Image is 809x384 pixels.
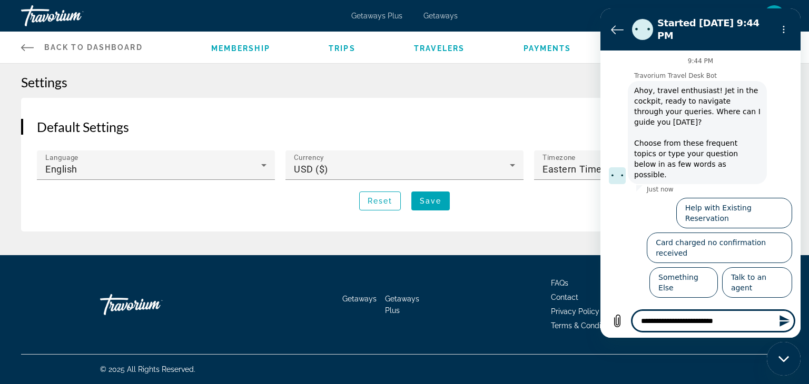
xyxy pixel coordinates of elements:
a: Getaways Plus [351,12,402,20]
a: Getaways Plus [385,295,419,315]
span: © 2025 All Rights Reserved. [100,365,195,373]
a: Travelers [414,44,465,53]
span: English [45,164,77,175]
a: FAQs [551,279,568,287]
a: Travorium [21,2,126,29]
span: Back to Dashboard [44,43,143,52]
mat-label: Language [45,154,78,162]
iframe: Messaging window [600,8,801,338]
a: Getaways [342,295,377,303]
button: User Menu [761,5,788,27]
a: Privacy Policy [551,307,599,316]
a: Back to Dashboard [21,32,143,63]
a: Getaways [423,12,458,20]
a: Contact [551,293,578,301]
h1: Settings [21,74,788,90]
span: USD ($) [294,164,328,175]
span: Save [420,197,441,205]
h2: Default Settings [37,119,772,135]
iframe: Button to launch messaging window, conversation in progress [767,342,801,376]
a: Membership [211,44,270,53]
mat-label: Timezone [542,154,576,162]
span: Eastern Time (GMT-5) [542,164,640,175]
button: Save [411,191,450,210]
a: Trips [329,44,356,53]
a: Terms & Conditions [551,321,617,330]
span: Reset [368,197,393,205]
a: Payments [524,44,571,53]
mat-label: Currency [294,154,324,162]
button: Reset [359,191,401,210]
a: Go Home [100,289,205,320]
